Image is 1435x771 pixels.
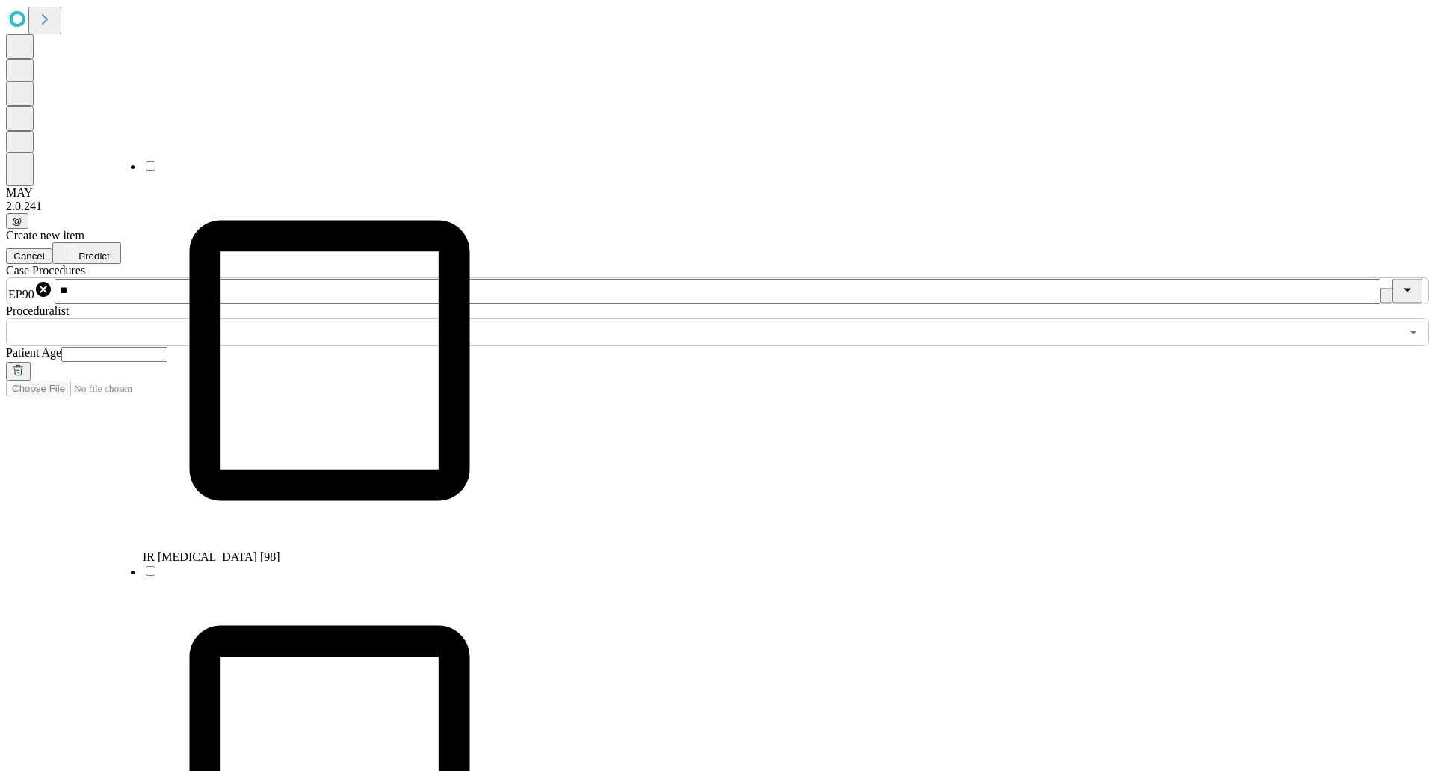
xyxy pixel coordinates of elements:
[8,280,52,301] div: EP90
[1380,288,1392,304] button: Clear
[13,251,45,262] span: Cancel
[12,215,22,227] span: @
[6,213,28,229] button: @
[6,186,1429,200] div: MAY
[6,248,52,264] button: Cancel
[6,304,69,317] span: Proceduralist
[52,242,121,264] button: Predict
[1403,322,1424,343] button: Open
[1392,279,1422,304] button: Close
[6,229,84,242] span: Create new item
[78,251,109,262] span: Predict
[8,288,34,301] span: EP90
[143,550,280,563] span: IR [MEDICAL_DATA] [98]
[6,264,85,277] span: Scheduled Procedure
[6,200,1429,213] div: 2.0.241
[6,346,61,359] span: Patient Age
